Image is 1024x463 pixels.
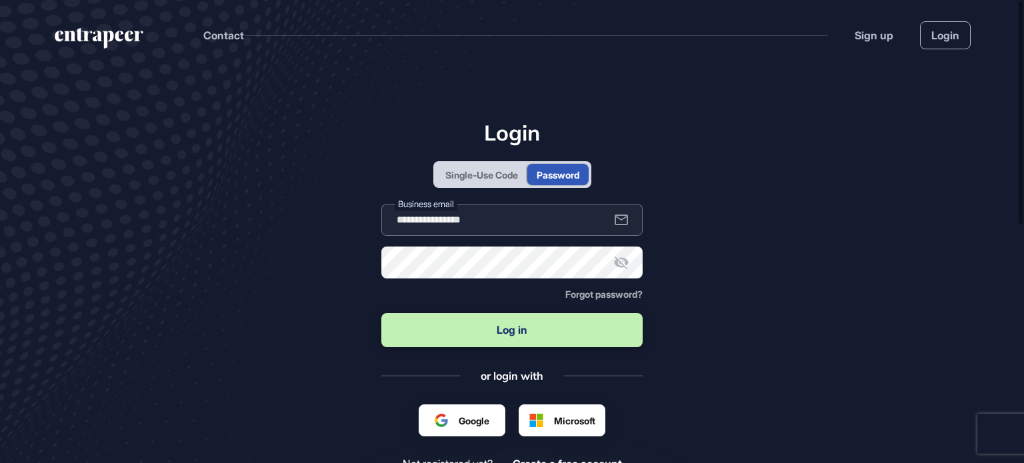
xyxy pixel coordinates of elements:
a: Sign up [855,27,893,43]
span: Microsoft [554,414,595,428]
div: Single-Use Code [445,168,518,182]
div: or login with [481,368,543,383]
label: Business email [395,197,457,211]
a: entrapeer-logo [53,28,145,53]
a: Login [920,21,971,49]
h1: Login [381,120,643,145]
div: Password [537,168,579,182]
button: Contact [203,27,244,44]
button: Log in [381,313,643,347]
a: Forgot password? [565,289,643,300]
